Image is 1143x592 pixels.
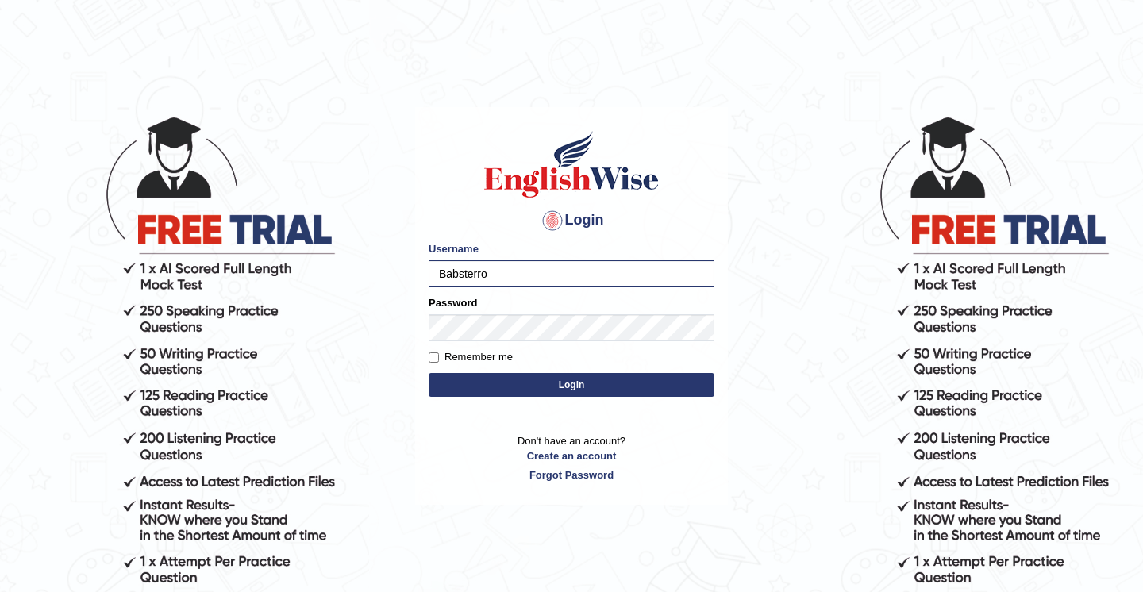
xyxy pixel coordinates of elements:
a: Create an account [429,448,714,463]
p: Don't have an account? [429,433,714,482]
label: Remember me [429,349,513,365]
img: Logo of English Wise sign in for intelligent practice with AI [481,129,662,200]
a: Forgot Password [429,467,714,482]
button: Login [429,373,714,397]
label: Password [429,295,477,310]
h4: Login [429,208,714,233]
label: Username [429,241,479,256]
input: Remember me [429,352,439,363]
